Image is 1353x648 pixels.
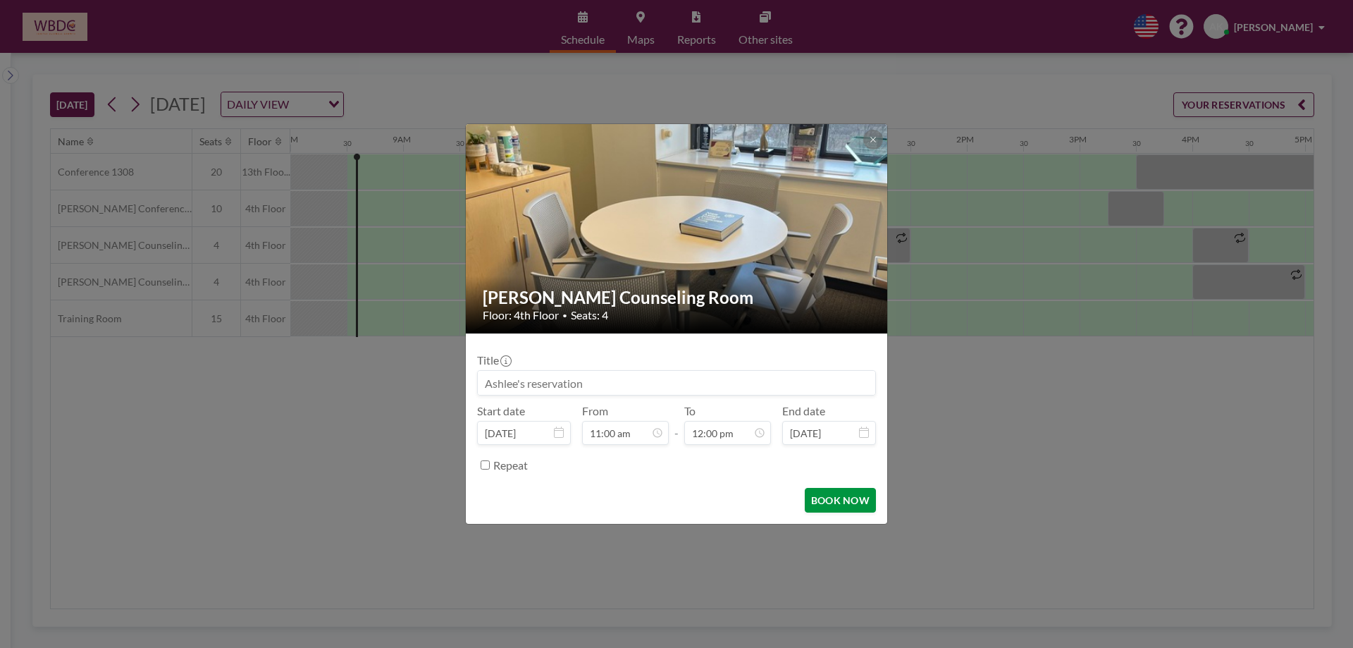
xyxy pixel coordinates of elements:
span: Floor: 4th Floor [483,308,559,322]
span: - [674,409,679,440]
label: Start date [477,404,525,418]
h2: [PERSON_NAME] Counseling Room [483,287,872,308]
label: To [684,404,696,418]
span: Seats: 4 [571,308,608,322]
label: Repeat [493,458,528,472]
label: From [582,404,608,418]
span: • [562,310,567,321]
button: BOOK NOW [805,488,876,513]
label: End date [782,404,825,418]
input: Ashlee's reservation [478,371,875,395]
label: Title [477,353,510,367]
